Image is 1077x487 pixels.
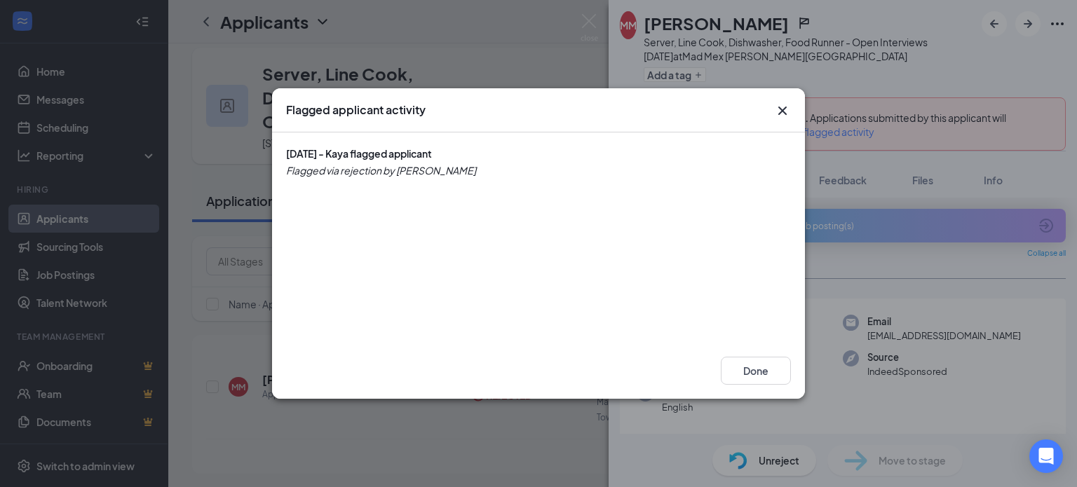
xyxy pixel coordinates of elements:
[286,146,791,160] div: [DATE] - Kaya flagged applicant
[774,102,791,119] svg: Cross
[286,102,426,118] div: Flagged applicant activity
[1029,439,1063,473] div: Open Intercom Messenger
[774,102,791,119] button: Close
[721,357,791,385] button: Done
[286,163,791,177] div: Flagged via rejection by [PERSON_NAME]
